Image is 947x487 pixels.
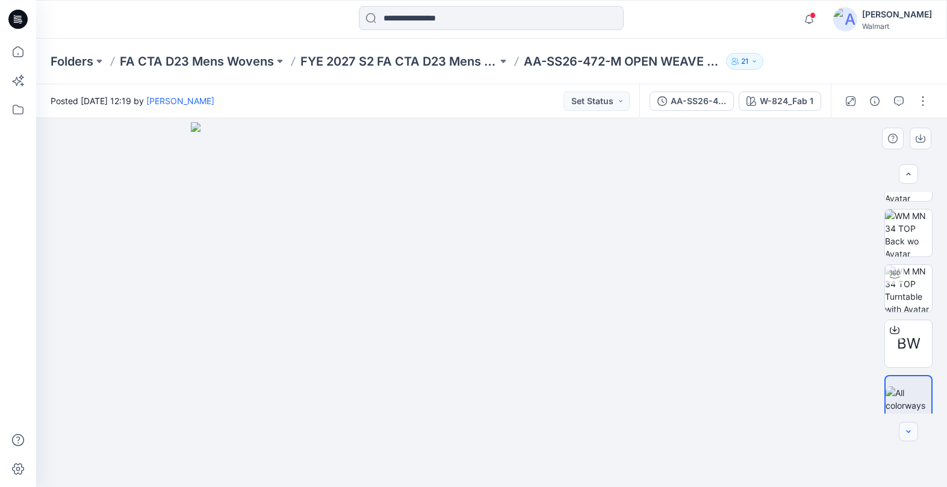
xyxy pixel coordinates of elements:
[862,22,932,31] div: Walmart
[51,53,93,70] a: Folders
[524,53,721,70] p: AA-SS26-472-M OPEN WEAVE SS CAMP SHIRT
[760,95,813,108] div: W-824_Fab 1
[886,386,931,412] img: All colorways
[650,92,734,111] button: AA-SS26-472-M OPEN WEAVE SS CAMP SHIRT
[300,53,497,70] a: FYE 2027 S2 FA CTA D23 Mens Wovens
[833,7,857,31] img: avatar
[885,209,932,256] img: WM MN 34 TOP Back wo Avatar
[862,7,932,22] div: [PERSON_NAME]
[741,55,748,68] p: 21
[739,92,821,111] button: W-824_Fab 1
[885,265,932,312] img: WM MN 34 TOP Turntable with Avatar
[120,53,274,70] a: FA CTA D23 Mens Wovens
[671,95,726,108] div: AA-SS26-472-M OPEN WEAVE SS CAMP SHIRT
[726,53,763,70] button: 21
[865,92,884,111] button: Details
[51,95,214,107] span: Posted [DATE] 12:19 by
[146,96,214,106] a: [PERSON_NAME]
[897,333,921,355] span: BW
